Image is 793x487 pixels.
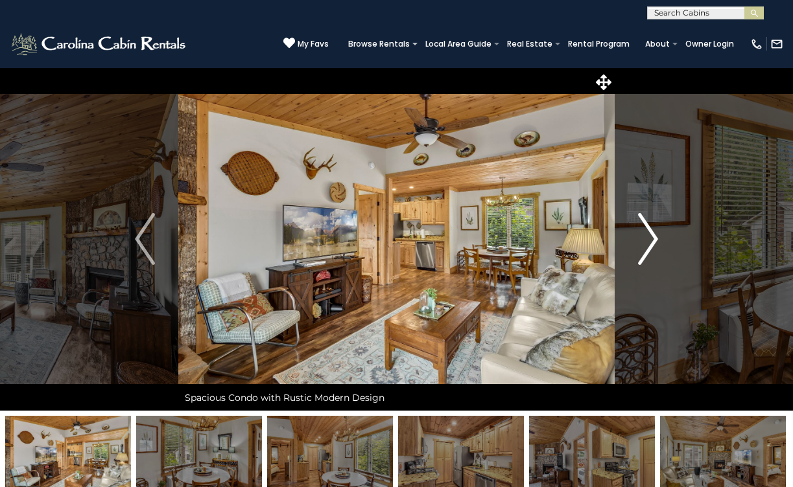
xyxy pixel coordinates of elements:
[615,67,681,411] button: Next
[639,35,676,53] a: About
[342,35,416,53] a: Browse Rentals
[679,35,740,53] a: Owner Login
[178,385,615,411] div: Spacious Condo with Rustic Modern Design
[135,213,154,265] img: arrow
[501,35,559,53] a: Real Estate
[298,38,329,50] span: My Favs
[419,35,498,53] a: Local Area Guide
[10,31,189,57] img: White-1-2.png
[750,38,763,51] img: phone-regular-white.png
[112,67,178,411] button: Previous
[283,37,329,51] a: My Favs
[562,35,636,53] a: Rental Program
[638,213,657,265] img: arrow
[770,38,783,51] img: mail-regular-white.png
